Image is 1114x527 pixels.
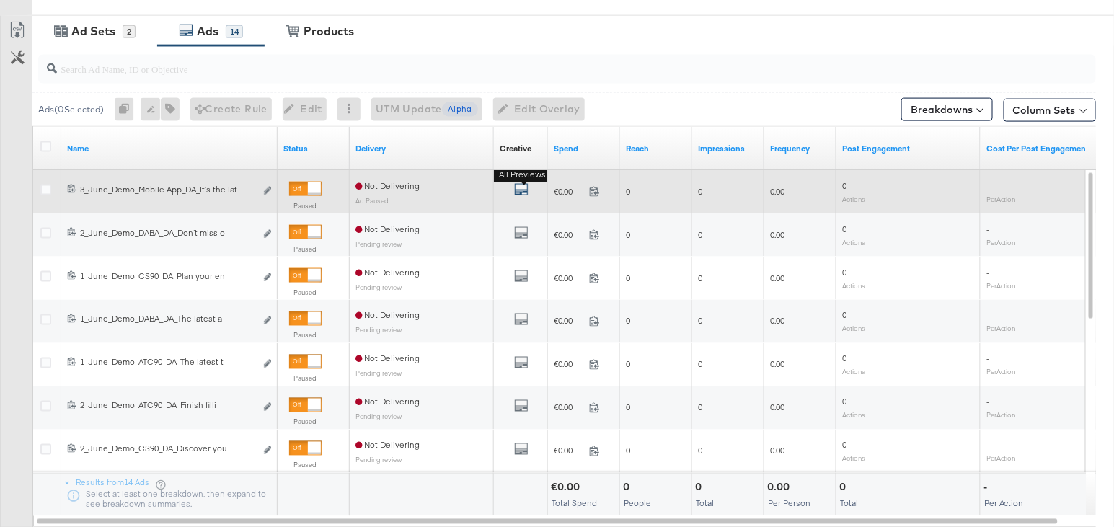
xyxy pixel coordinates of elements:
[554,446,583,456] span: €0.00
[626,273,630,283] span: 0
[842,267,846,278] span: 0
[552,498,597,509] span: Total Spend
[355,283,402,291] sub: Pending review
[626,229,630,240] span: 0
[698,273,702,283] span: 0
[115,98,141,121] div: 0
[355,267,420,278] span: Not Delivering
[986,353,989,364] span: -
[768,498,810,509] span: Per Person
[289,288,322,297] label: Paused
[986,454,1016,463] sub: Per Action
[842,397,846,407] span: 0
[698,446,702,456] span: 0
[355,353,420,364] span: Not Delivering
[551,481,584,495] div: €0.00
[842,411,865,420] sub: Actions
[983,481,991,495] div: -
[767,481,794,495] div: 0.00
[986,440,989,451] span: -
[840,498,858,509] span: Total
[355,456,402,464] sub: Pending review
[554,229,583,240] span: €0.00
[696,498,714,509] span: Total
[986,238,1016,247] sub: Per Action
[67,143,272,154] a: Ad Name.
[842,281,865,290] sub: Actions
[226,25,243,38] div: 14
[355,369,402,378] sub: Pending review
[626,316,630,327] span: 0
[984,498,1024,509] span: Per Action
[80,357,255,368] div: 1_June_Demo_ATC90_DA_The latest t
[554,273,583,283] span: €0.00
[842,143,975,154] a: The number of actions related to your Page's posts as a result of your ad.
[770,273,784,283] span: 0.00
[623,481,634,495] div: 0
[554,359,583,370] span: €0.00
[770,229,784,240] span: 0.00
[626,402,630,413] span: 0
[554,186,583,197] span: €0.00
[770,143,831,154] a: The average number of times your ad was served to each person.
[1004,99,1096,122] button: Column Sets
[901,98,993,121] button: Breakdowns
[289,417,322,427] label: Paused
[698,186,702,197] span: 0
[842,440,846,451] span: 0
[986,223,989,234] span: -
[986,267,989,278] span: -
[289,374,322,384] label: Paused
[842,454,865,463] sub: Actions
[500,143,531,154] a: Shows the creative associated with your ad.
[355,310,420,321] span: Not Delivering
[626,143,686,154] a: The number of people your ad was served to.
[355,143,488,154] a: Reflects the ability of your Ad to achieve delivery.
[770,359,784,370] span: 0.00
[842,368,865,376] sub: Actions
[770,446,784,456] span: 0.00
[770,186,784,197] span: 0.00
[289,331,322,340] label: Paused
[500,143,531,154] div: Creative
[57,49,1002,77] input: Search Ad Name, ID or Objective
[770,316,784,327] span: 0.00
[695,481,706,495] div: 0
[283,143,344,154] a: Shows the current state of your Ad.
[80,184,255,195] div: 3_June_Demo_Mobile App_DA_It’s the lat
[38,103,104,116] div: Ads ( 0 Selected)
[626,446,630,456] span: 0
[624,498,651,509] span: People
[842,324,865,333] sub: Actions
[986,324,1016,333] sub: Per Action
[289,244,322,254] label: Paused
[123,25,136,38] div: 2
[842,310,846,321] span: 0
[71,23,115,40] div: Ad Sets
[986,180,989,191] span: -
[986,281,1016,290] sub: Per Action
[289,461,322,470] label: Paused
[842,238,865,247] sub: Actions
[355,326,402,335] sub: Pending review
[986,368,1016,376] sub: Per Action
[554,316,583,327] span: €0.00
[80,400,255,412] div: 2_June_Demo_ATC90_DA_Finish filli
[770,402,784,413] span: 0.00
[80,314,255,325] div: 1_June_Demo_DABA_DA_The latest a
[698,143,759,154] a: The number of times your ad was served. On mobile apps an ad is counted as served the first time ...
[839,481,850,495] div: 0
[698,402,702,413] span: 0
[986,195,1016,203] sub: Per Action
[842,353,846,364] span: 0
[842,180,846,191] span: 0
[626,186,630,197] span: 0
[289,201,322,211] label: Paused
[355,440,420,451] span: Not Delivering
[355,239,402,248] sub: Pending review
[698,316,702,327] span: 0
[986,411,1016,420] sub: Per Action
[554,143,614,154] a: The total amount spent to date.
[986,397,989,407] span: -
[80,270,255,282] div: 1_June_Demo_CS90_DA_Plan your en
